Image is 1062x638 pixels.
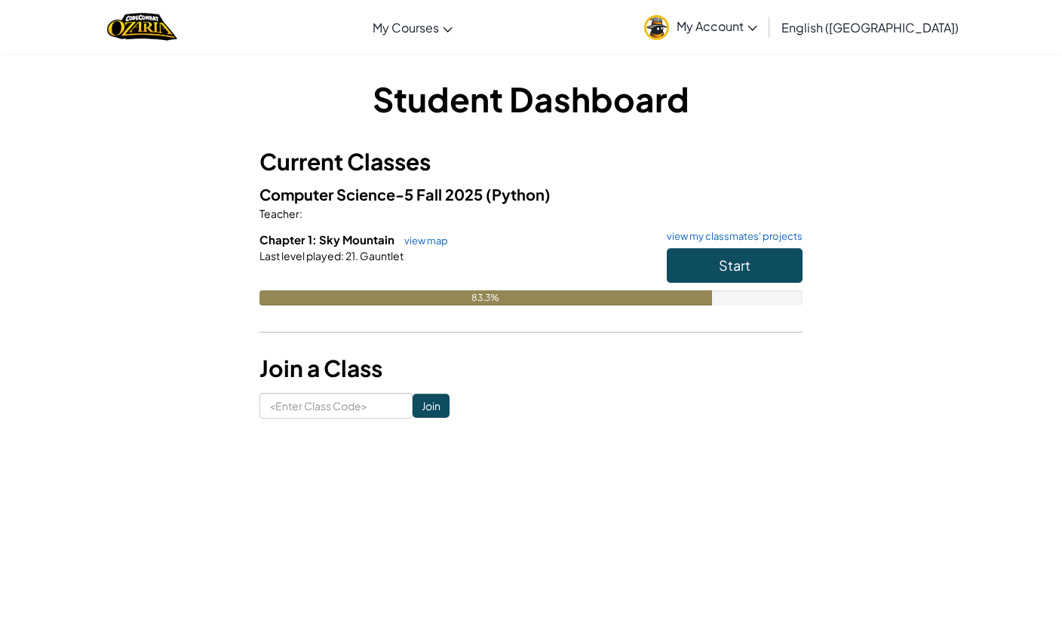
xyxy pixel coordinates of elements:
a: view map [397,235,448,247]
a: English ([GEOGRAPHIC_DATA]) [774,7,966,48]
a: My Account [637,3,765,51]
img: avatar [644,15,669,40]
span: Last level played [259,249,341,262]
h3: Current Classes [259,145,803,179]
input: <Enter Class Code> [259,393,413,419]
img: Home [107,11,177,42]
div: 83.3% [259,290,712,305]
span: : [299,207,302,220]
input: Join [413,394,450,418]
span: Chapter 1: Sky Mountain [259,232,397,247]
a: Ozaria by CodeCombat logo [107,11,177,42]
h1: Student Dashboard [259,75,803,122]
span: : [341,249,344,262]
h3: Join a Class [259,351,803,385]
span: Gauntlet [358,249,404,262]
button: Start [667,248,803,283]
a: view my classmates' projects [659,232,803,241]
span: English ([GEOGRAPHIC_DATA]) [781,20,959,35]
span: My Courses [373,20,439,35]
span: (Python) [486,185,551,204]
span: 21. [344,249,358,262]
span: My Account [677,18,757,34]
span: Teacher [259,207,299,220]
span: Start [719,256,750,274]
span: Computer Science-5 Fall 2025 [259,185,486,204]
a: My Courses [365,7,460,48]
